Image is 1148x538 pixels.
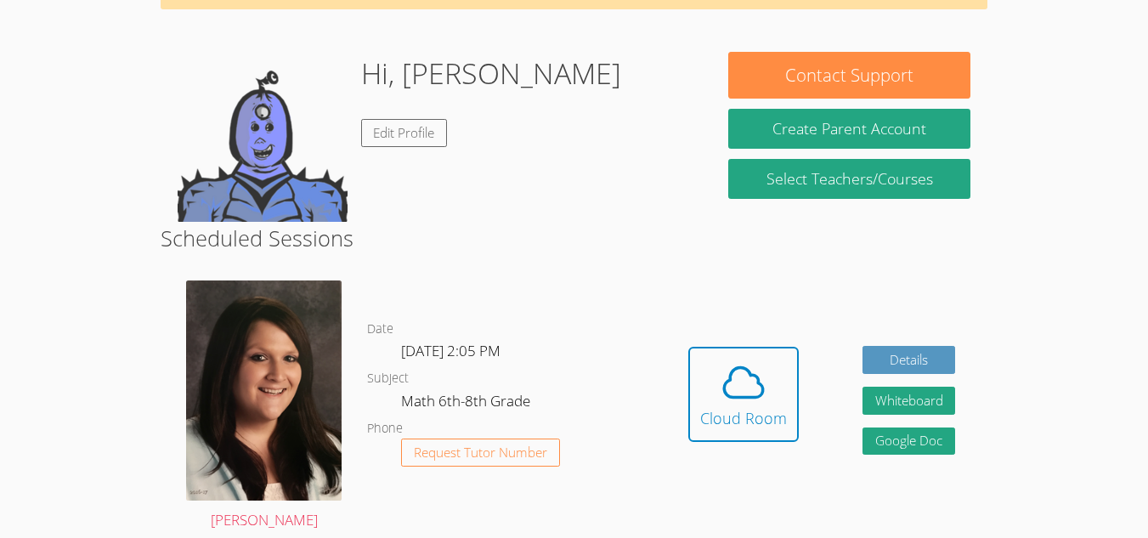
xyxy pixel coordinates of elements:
[401,439,560,467] button: Request Tutor Number
[367,418,403,439] dt: Phone
[700,406,787,430] div: Cloud Room
[186,280,342,533] a: [PERSON_NAME]
[361,119,448,147] a: Edit Profile
[161,222,987,254] h2: Scheduled Sessions
[178,52,348,222] img: default.png
[361,52,621,95] h1: Hi, [PERSON_NAME]
[186,280,342,501] img: avatar.png
[414,446,547,459] span: Request Tutor Number
[862,346,956,374] a: Details
[862,387,956,415] button: Whiteboard
[401,341,500,360] span: [DATE] 2:05 PM
[728,52,970,99] button: Contact Support
[862,428,956,456] a: Google Doc
[728,159,970,199] a: Select Teachers/Courses
[728,109,970,149] button: Create Parent Account
[688,347,799,442] button: Cloud Room
[367,319,393,340] dt: Date
[401,389,534,418] dd: Math 6th-8th Grade
[367,368,409,389] dt: Subject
